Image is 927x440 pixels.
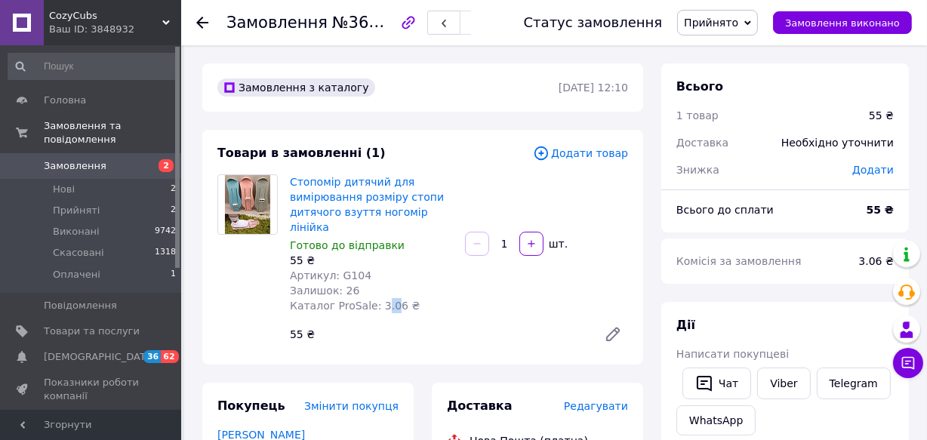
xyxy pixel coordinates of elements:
[196,15,208,30] div: Повернутися назад
[676,137,728,149] span: Доставка
[676,348,789,360] span: Написати покупцеві
[676,204,774,216] span: Всього до сплати
[49,9,162,23] span: CozyCubs
[290,269,371,282] span: Артикул: G104
[785,17,900,29] span: Замовлення виконано
[53,268,100,282] span: Оплачені
[225,175,269,234] img: Стопомір дитячий для вимірювання розміру стопи дитячого взуття ногомір лінійка
[44,325,140,338] span: Товари та послуги
[44,299,117,312] span: Повідомлення
[44,159,106,173] span: Замовлення
[676,79,723,94] span: Всього
[159,159,174,172] span: 2
[284,324,592,345] div: 55 ₴
[684,17,738,29] span: Прийнято
[290,253,453,268] div: 55 ₴
[226,14,328,32] span: Замовлення
[8,53,177,80] input: Пошук
[676,405,756,435] a: WhatsApp
[304,400,399,412] span: Змінити покупця
[44,350,156,364] span: [DEMOGRAPHIC_DATA]
[867,204,894,216] b: 55 ₴
[53,225,100,238] span: Виконані
[217,146,386,160] span: Товари в замовленні (1)
[53,183,75,196] span: Нові
[332,13,439,32] span: №361593339
[171,268,176,282] span: 1
[676,109,719,122] span: 1 товар
[171,183,176,196] span: 2
[290,176,444,233] a: Стопомір дитячий для вимірювання розміру стопи дитячого взуття ногомір лінійка
[533,145,628,162] span: Додати товар
[143,350,161,363] span: 36
[757,368,810,399] a: Viber
[44,94,86,107] span: Головна
[545,236,569,251] div: шт.
[524,15,663,30] div: Статус замовлення
[53,204,100,217] span: Прийняті
[44,376,140,403] span: Показники роботи компанії
[155,225,176,238] span: 9742
[217,398,285,413] span: Покупець
[161,350,178,363] span: 62
[773,11,912,34] button: Замовлення виконано
[290,239,405,251] span: Готово до відправки
[49,23,181,36] div: Ваш ID: 3848932
[682,368,751,399] button: Чат
[44,119,181,146] span: Замовлення та повідомлення
[893,348,923,378] button: Чат з покупцем
[676,318,695,332] span: Дії
[290,285,359,297] span: Залишок: 26
[155,246,176,260] span: 1318
[817,368,891,399] a: Telegram
[171,204,176,217] span: 2
[598,319,628,349] a: Редагувати
[676,164,719,176] span: Знижка
[859,255,894,267] span: 3.06 ₴
[447,398,513,413] span: Доставка
[564,400,628,412] span: Редагувати
[559,82,628,94] time: [DATE] 12:10
[772,126,903,159] div: Необхідно уточнити
[676,255,802,267] span: Комісія за замовлення
[217,78,375,97] div: Замовлення з каталогу
[852,164,894,176] span: Додати
[53,246,104,260] span: Скасовані
[869,108,894,123] div: 55 ₴
[290,300,420,312] span: Каталог ProSale: 3.06 ₴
